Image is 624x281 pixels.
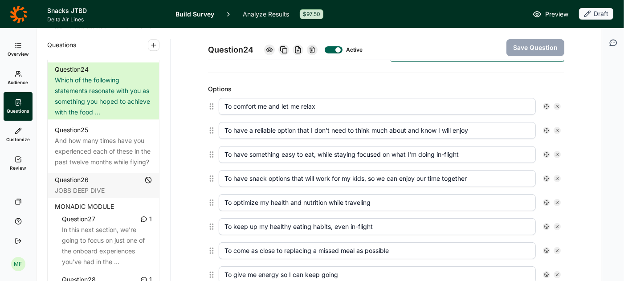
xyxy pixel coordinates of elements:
[55,201,114,212] span: MONADIC MODULE
[543,103,550,110] div: Settings
[62,224,152,267] div: In this next section, we’re going to focus on just one of the onboard experiences you’ve had in t...
[55,64,89,75] div: Question 24
[506,39,564,56] button: Save Question
[4,121,33,149] a: Customize
[543,127,550,134] div: Settings
[208,84,564,94] div: Options
[11,257,25,271] div: MF
[48,62,159,119] a: Question24Which of the following statements resonate with you as something you hoped to achieve w...
[7,108,29,114] span: Questions
[543,151,550,158] div: Settings
[554,151,561,158] div: Remove
[554,247,561,254] div: Remove
[554,103,561,110] div: Remove
[533,9,568,20] a: Preview
[554,223,561,230] div: Remove
[543,247,550,254] div: Settings
[48,173,159,198] a: Question26JOBS DEEP DIVE
[554,175,561,182] div: Remove
[47,16,165,23] span: Delta Air Lines
[4,92,33,121] a: Questions
[543,199,550,206] div: Settings
[4,64,33,92] a: Audience
[4,149,33,178] a: Review
[545,9,568,20] span: Preview
[55,212,159,269] a: Question271In this next section, we’re going to focus on just one of the onboard experiences you’...
[55,75,152,118] div: Which of the following statements resonate with you as something you hoped to achieve with the fo...
[300,9,323,19] div: $97.50
[307,45,318,55] div: Delete
[208,44,253,56] span: Question 24
[4,35,33,64] a: Overview
[55,185,152,196] div: JOBS DEEP DIVE
[149,214,152,224] span: 1
[554,271,561,278] div: Remove
[55,175,89,185] div: Question 26
[10,165,26,171] span: Review
[543,175,550,182] div: Settings
[62,214,95,224] div: Question 27
[55,125,88,135] div: Question 25
[346,46,360,53] div: Active
[579,8,613,20] button: Draft
[8,79,29,86] span: Audience
[543,223,550,230] div: Settings
[47,40,76,50] span: Questions
[543,271,550,278] div: Settings
[554,127,561,134] div: Remove
[47,5,165,16] h1: Snacks JTBD
[554,199,561,206] div: Remove
[6,136,30,143] span: Customize
[8,51,29,57] span: Overview
[48,123,159,169] a: Question25And how many times have you experienced each of these in the past twelve months while f...
[55,135,152,167] div: And how many times have you experienced each of these in the past twelve months while flying?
